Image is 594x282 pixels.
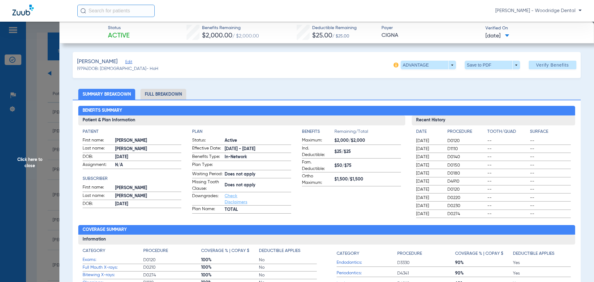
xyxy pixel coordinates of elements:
[83,145,113,153] span: Last name:
[334,176,401,183] span: $1,500/$1,500
[83,264,143,271] span: Full Mouth X-rays:
[83,272,143,278] span: Bitewing X-rays:
[447,203,485,209] span: D0230
[487,203,528,209] span: --
[192,128,291,135] h4: Plan
[401,61,456,69] button: ADVANTAGE
[455,260,513,266] span: 90%
[455,250,503,257] h4: Coverage % | Copay $
[125,60,131,66] span: Edit
[83,128,182,135] h4: Patient
[397,260,455,266] span: D3330
[530,162,571,168] span: --
[302,173,332,186] span: Ortho Maximum:
[513,270,571,276] span: Yes
[192,193,222,205] span: Downgrades:
[416,211,442,217] span: [DATE]
[143,272,201,278] span: D0274
[78,115,405,125] h3: Patient & Plan Information
[201,272,259,278] span: 100%
[83,248,105,254] h4: Category
[447,128,485,135] h4: Procedure
[259,272,317,278] span: No
[513,250,554,257] h4: Deductible Applies
[447,178,485,184] span: D4910
[337,270,397,276] span: Periodontics:
[416,128,442,135] h4: Date
[487,186,528,193] span: --
[416,162,442,168] span: [DATE]
[302,145,332,158] span: Ind. Deductible:
[225,154,291,160] span: In-Network
[334,137,401,144] span: $2,000/$2,000
[447,170,485,176] span: D0180
[192,145,222,153] span: Effective Date:
[83,193,113,200] span: Last name:
[487,146,528,152] span: --
[397,270,455,276] span: D4341
[192,162,222,170] span: Plan Type:
[143,248,168,254] h4: Procedure
[334,128,401,137] span: Remaining/Total
[202,33,232,39] span: $2,000.00
[115,137,182,144] span: [PERSON_NAME]
[447,211,485,217] span: D0274
[140,89,186,100] li: Full Breakdown
[312,33,332,39] span: $25.00
[487,128,528,137] app-breakdown-title: Tooth/Quad
[225,146,291,152] span: [DATE] - [DATE]
[530,186,571,193] span: --
[530,195,571,201] span: --
[530,128,571,137] app-breakdown-title: Surface
[530,138,571,144] span: --
[201,257,259,263] span: 100%
[83,176,182,182] app-breakdown-title: Subscriber
[530,203,571,209] span: --
[529,61,576,69] button: Verify Benefits
[416,170,442,176] span: [DATE]
[334,163,401,169] span: $50/$75
[334,149,401,155] span: $25/$25
[312,25,357,31] span: Deductible Remaining
[192,171,222,178] span: Waiting Period:
[536,63,569,67] span: Verify Benefits
[259,248,317,256] app-breakdown-title: Deductible Applies
[192,206,222,213] span: Plan Name:
[447,138,485,144] span: D0120
[225,206,291,213] span: TOTAL
[530,170,571,176] span: --
[192,154,222,161] span: Benefits Type:
[225,182,291,189] span: Does not apply
[12,5,34,15] img: Zuub Logo
[397,248,455,259] app-breakdown-title: Procedure
[447,195,485,201] span: D0220
[77,66,158,72] span: (9794) DOB: [DEMOGRAPHIC_DATA] - HoH
[513,260,571,266] span: Yes
[302,128,334,137] app-breakdown-title: Benefits
[83,137,113,145] span: First name:
[302,159,332,172] span: Fam. Deductible:
[337,248,397,259] app-breakdown-title: Category
[447,154,485,160] span: D0140
[259,248,300,254] h4: Deductible Applies
[487,178,528,184] span: --
[495,8,582,14] span: [PERSON_NAME] - Woodridge Dental
[416,203,442,209] span: [DATE]
[225,194,247,204] a: Check Disclaimers
[416,186,442,193] span: [DATE]
[78,106,575,116] h2: Benefits Summary
[416,154,442,160] span: [DATE]
[115,193,182,199] span: [PERSON_NAME]
[455,270,513,276] span: 90%
[115,146,182,152] span: [PERSON_NAME]
[225,171,291,178] span: Does not apply
[412,115,575,125] h3: Recent History
[487,162,528,168] span: --
[416,146,442,152] span: [DATE]
[416,178,442,184] span: [DATE]
[83,162,113,169] span: Assignment:
[381,25,480,31] span: Payer
[465,61,520,69] button: Save to PDF
[447,146,485,152] span: D1110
